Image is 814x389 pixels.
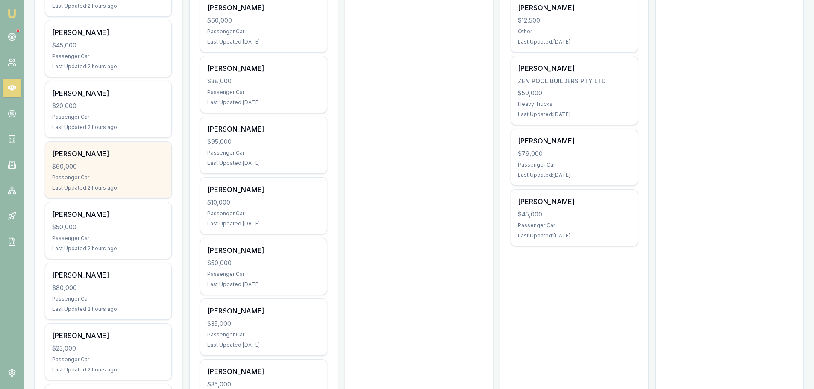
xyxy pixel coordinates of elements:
[52,41,165,50] div: $45,000
[207,259,320,267] div: $50,000
[52,344,165,353] div: $23,000
[518,28,630,35] div: Other
[207,137,320,146] div: $95,000
[52,331,165,341] div: [PERSON_NAME]
[207,319,320,328] div: $35,000
[52,88,165,98] div: [PERSON_NAME]
[52,223,165,231] div: $50,000
[518,77,630,85] div: ZEN POOL BUILDERS PTY LTD
[518,149,630,158] div: $79,000
[52,27,165,38] div: [PERSON_NAME]
[52,102,165,110] div: $20,000
[52,114,165,120] div: Passenger Car
[52,53,165,60] div: Passenger Car
[52,63,165,70] div: Last Updated: 2 hours ago
[518,222,630,229] div: Passenger Car
[518,172,630,178] div: Last Updated: [DATE]
[207,210,320,217] div: Passenger Car
[207,366,320,377] div: [PERSON_NAME]
[52,366,165,373] div: Last Updated: 2 hours ago
[207,99,320,106] div: Last Updated: [DATE]
[207,124,320,134] div: [PERSON_NAME]
[52,356,165,363] div: Passenger Car
[207,331,320,338] div: Passenger Car
[52,162,165,171] div: $60,000
[518,196,630,207] div: [PERSON_NAME]
[207,28,320,35] div: Passenger Car
[207,149,320,156] div: Passenger Car
[518,210,630,219] div: $45,000
[207,342,320,348] div: Last Updated: [DATE]
[7,9,17,19] img: emu-icon-u.png
[207,198,320,207] div: $10,000
[207,3,320,13] div: [PERSON_NAME]
[52,235,165,242] div: Passenger Car
[518,101,630,108] div: Heavy Trucks
[518,232,630,239] div: Last Updated: [DATE]
[52,306,165,313] div: Last Updated: 2 hours ago
[207,160,320,167] div: Last Updated: [DATE]
[52,124,165,131] div: Last Updated: 2 hours ago
[52,149,165,159] div: [PERSON_NAME]
[207,281,320,288] div: Last Updated: [DATE]
[207,220,320,227] div: Last Updated: [DATE]
[52,3,165,9] div: Last Updated: 2 hours ago
[207,77,320,85] div: $38,000
[207,16,320,25] div: $60,000
[52,295,165,302] div: Passenger Car
[518,63,630,73] div: [PERSON_NAME]
[207,271,320,278] div: Passenger Car
[518,38,630,45] div: Last Updated: [DATE]
[518,136,630,146] div: [PERSON_NAME]
[52,284,165,292] div: $80,000
[52,245,165,252] div: Last Updated: 2 hours ago
[52,270,165,280] div: [PERSON_NAME]
[207,306,320,316] div: [PERSON_NAME]
[207,38,320,45] div: Last Updated: [DATE]
[52,174,165,181] div: Passenger Car
[518,3,630,13] div: [PERSON_NAME]
[207,184,320,195] div: [PERSON_NAME]
[207,380,320,389] div: $35,000
[518,16,630,25] div: $12,500
[207,89,320,96] div: Passenger Car
[52,209,165,219] div: [PERSON_NAME]
[518,111,630,118] div: Last Updated: [DATE]
[52,184,165,191] div: Last Updated: 2 hours ago
[207,63,320,73] div: [PERSON_NAME]
[518,161,630,168] div: Passenger Car
[518,89,630,97] div: $50,000
[207,245,320,255] div: [PERSON_NAME]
